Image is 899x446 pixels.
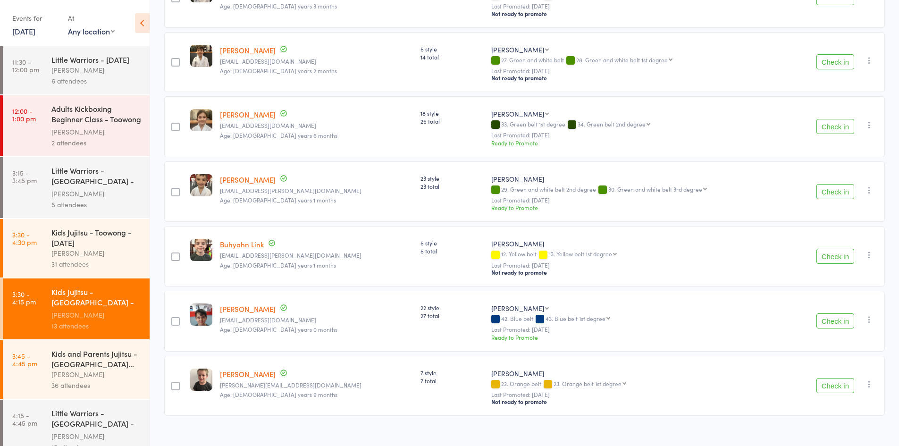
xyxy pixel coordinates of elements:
span: Age: [DEMOGRAPHIC_DATA] years 6 months [220,131,337,139]
time: 3:45 - 4:45 pm [12,352,37,367]
time: 3:30 - 4:30 pm [12,231,37,246]
div: Kids and Parents Jujitsu - [GEOGRAPHIC_DATA]... [51,348,142,369]
button: Check in [816,184,854,199]
a: 11:30 -12:00 pmLittle Warriors - [DATE][PERSON_NAME]6 attendees [3,46,150,94]
a: 3:45 -4:45 pmKids and Parents Jujitsu - [GEOGRAPHIC_DATA]...[PERSON_NAME]36 attendees [3,340,150,399]
div: [PERSON_NAME] [491,45,544,54]
span: 5 style [420,239,484,247]
span: Age: [DEMOGRAPHIC_DATA] years 0 months [220,325,337,333]
div: 23. Orange belt 1st degree [554,380,622,387]
span: Age: [DEMOGRAPHIC_DATA] years 1 months [220,196,336,204]
time: 12:00 - 1:00 pm [12,107,36,122]
span: 7 style [420,369,484,377]
div: 27. Green and white belt [491,57,784,65]
a: 3:30 -4:15 pmKids Jujitsu - [GEOGRAPHIC_DATA] - [DATE][PERSON_NAME]13 attendees [3,278,150,339]
div: Kids Jujitsu - [GEOGRAPHIC_DATA] - [DATE] [51,286,142,310]
small: susan-sorensen15@hotmail.com [220,382,413,388]
a: [PERSON_NAME] [220,175,276,185]
div: 12. Yellow belt [491,251,784,259]
small: tesssibley@hotmail.com [220,58,413,65]
small: Last Promoted: [DATE] [491,262,784,269]
small: kathrynjay1@gmail.com [220,122,413,129]
span: 18 style [420,109,484,117]
div: 22. Orange belt [491,380,784,388]
div: At [68,10,115,26]
div: Little Warriors - [DATE] [51,54,142,65]
div: [PERSON_NAME] [491,174,784,184]
div: [PERSON_NAME] [51,431,142,442]
a: 3:30 -4:30 pmKids Jujitsu - Toowong - [DATE][PERSON_NAME]31 attendees [3,219,150,278]
a: [PERSON_NAME] [220,304,276,314]
div: Events for [12,10,59,26]
small: Last Promoted: [DATE] [491,197,784,203]
div: Ready to Promote [491,333,784,341]
div: [PERSON_NAME] [51,369,142,380]
div: [PERSON_NAME] [51,65,142,76]
div: Adults Kickboxing Beginner Class - Toowong - [PERSON_NAME]... [51,103,142,126]
div: 13 attendees [51,320,142,331]
div: 2 attendees [51,137,142,148]
small: annajanetodd@yahoo.com.au [220,317,413,323]
span: 5 total [420,247,484,255]
div: Not ready to promote [491,269,784,276]
time: 4:15 - 4:45 pm [12,412,37,427]
span: 27 total [420,311,484,320]
div: Little Warriors - [GEOGRAPHIC_DATA] - [DATE] [51,408,142,431]
time: 11:30 - 12:00 pm [12,58,39,73]
div: Ready to Promote [491,139,784,147]
img: image1748237539.png [190,239,212,261]
small: knomi.smith@gmail.com [220,252,413,259]
img: image1679979958.png [190,45,212,67]
a: [PERSON_NAME] [220,45,276,55]
button: Check in [816,54,854,69]
img: image1581315556.png [190,303,212,326]
a: 3:15 -3:45 pmLittle Warriors - [GEOGRAPHIC_DATA] - [DATE][PERSON_NAME]5 attendees [3,157,150,218]
div: Any location [68,26,115,36]
button: Check in [816,249,854,264]
a: 12:00 -1:00 pmAdults Kickboxing Beginner Class - Toowong - [PERSON_NAME]...[PERSON_NAME]2 attendees [3,95,150,156]
span: Age: [DEMOGRAPHIC_DATA] years 1 months [220,261,336,269]
time: 3:15 - 3:45 pm [12,169,37,184]
div: Kids Jujitsu - Toowong - [DATE] [51,227,142,248]
span: Age: [DEMOGRAPHIC_DATA] years 3 months [220,2,337,10]
div: [PERSON_NAME] [51,248,142,259]
div: Not ready to promote [491,398,784,405]
div: 36 attendees [51,380,142,391]
img: image1658294566.png [190,109,212,131]
div: Little Warriors - [GEOGRAPHIC_DATA] - [DATE] [51,165,142,188]
span: 14 total [420,53,484,61]
div: [PERSON_NAME] [51,310,142,320]
div: Not ready to promote [491,74,784,82]
a: [PERSON_NAME] [220,369,276,379]
small: tristan.lahey@gmail.com [220,187,413,194]
div: [PERSON_NAME] [491,109,544,118]
div: 43. Blue belt 1st degree [546,315,605,321]
button: Check in [816,119,854,134]
a: [PERSON_NAME] [220,109,276,119]
div: Ready to Promote [491,203,784,211]
div: [PERSON_NAME] [491,239,784,248]
div: 29. Green and white belt 2nd degree [491,186,784,194]
time: 3:30 - 4:15 pm [12,290,36,305]
span: 7 total [420,377,484,385]
span: Age: [DEMOGRAPHIC_DATA] years 2 months [220,67,337,75]
span: 5 style [420,45,484,53]
div: [PERSON_NAME] [51,126,142,137]
div: 6 attendees [51,76,142,86]
div: 33. Green belt 1st degree [491,121,784,129]
div: 5 attendees [51,199,142,210]
div: [PERSON_NAME] [491,369,784,378]
a: Buhyahn Link [220,239,264,249]
div: 13. Yellow belt 1st degree [549,251,612,257]
button: Check in [816,378,854,393]
div: 30. Green and white belt 3rd degree [608,186,702,192]
small: Last Promoted: [DATE] [491,326,784,333]
small: Last Promoted: [DATE] [491,391,784,398]
a: [DATE] [12,26,35,36]
div: 34. Green belt 2nd degree [578,121,646,127]
div: [PERSON_NAME] [51,188,142,199]
div: 42. Blue belt [491,315,784,323]
div: Not ready to promote [491,10,784,17]
small: Last Promoted: [DATE] [491,67,784,74]
span: 22 style [420,303,484,311]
